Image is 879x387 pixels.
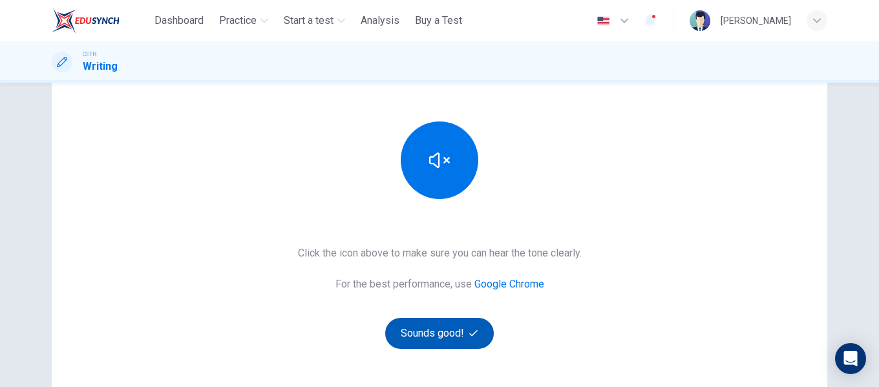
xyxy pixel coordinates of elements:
[52,8,149,34] a: ELTC logo
[149,9,209,32] button: Dashboard
[835,343,866,374] div: Open Intercom Messenger
[335,277,544,292] h6: For the best performance, use
[355,9,405,32] button: Analysis
[279,9,350,32] button: Start a test
[219,13,257,28] span: Practice
[214,9,273,32] button: Practice
[385,318,494,349] button: Sounds good!
[410,9,467,32] button: Buy a Test
[298,246,582,261] h6: Click the icon above to make sure you can hear the tone clearly.
[690,10,710,31] img: Profile picture
[83,59,118,74] h1: Writing
[474,278,544,290] a: Google Chrome
[154,13,204,28] span: Dashboard
[721,13,791,28] div: [PERSON_NAME]
[284,13,334,28] span: Start a test
[52,8,120,34] img: ELTC logo
[415,13,462,28] span: Buy a Test
[595,16,611,26] img: en
[361,13,399,28] span: Analysis
[83,50,96,59] span: CEFR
